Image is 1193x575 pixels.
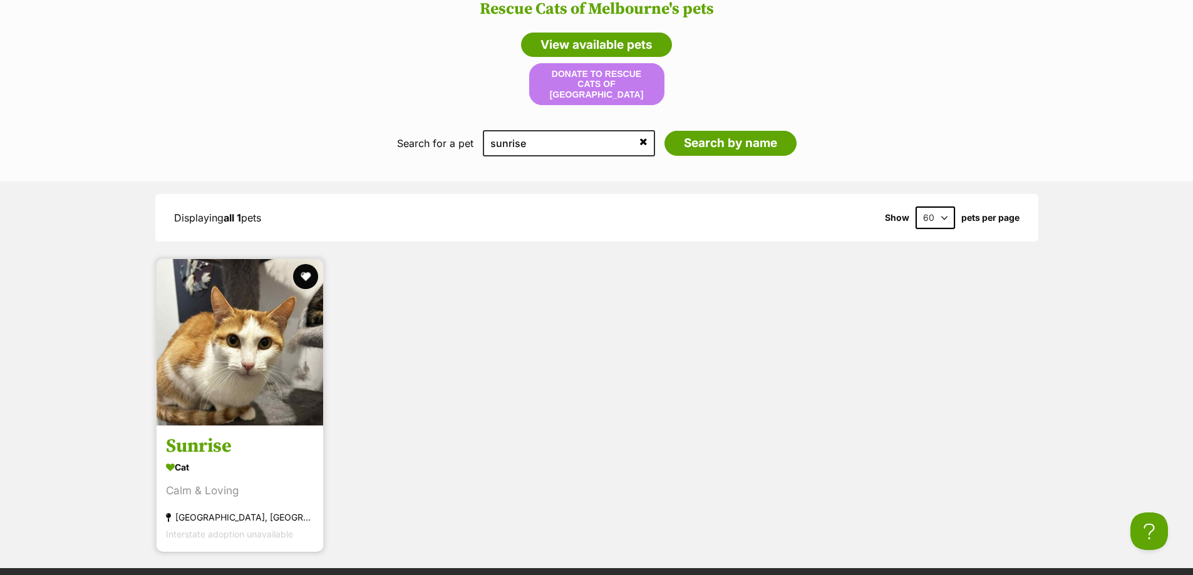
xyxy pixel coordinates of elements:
[174,211,261,224] span: Displaying pets
[529,63,664,104] button: Donate to Rescue Cats of [GEOGRAPHIC_DATA]
[1130,512,1168,550] iframe: Help Scout Beacon - Open
[293,264,318,289] button: favourite
[157,425,323,552] a: Sunrise Cat Calm & Loving [GEOGRAPHIC_DATA], [GEOGRAPHIC_DATA] Interstate adoption unavailable fa...
[664,131,797,156] input: Search by name
[166,434,314,458] h3: Sunrise
[521,33,672,58] a: View available pets
[397,138,473,149] label: Search for a pet
[166,482,314,499] div: Calm & Loving
[157,259,323,425] img: Sunrise
[166,529,293,539] span: Interstate adoption unavailable
[961,213,1020,223] label: pets per page
[166,509,314,526] div: [GEOGRAPHIC_DATA], [GEOGRAPHIC_DATA]
[224,211,241,224] strong: all 1
[885,213,909,223] span: Show
[166,458,314,476] div: Cat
